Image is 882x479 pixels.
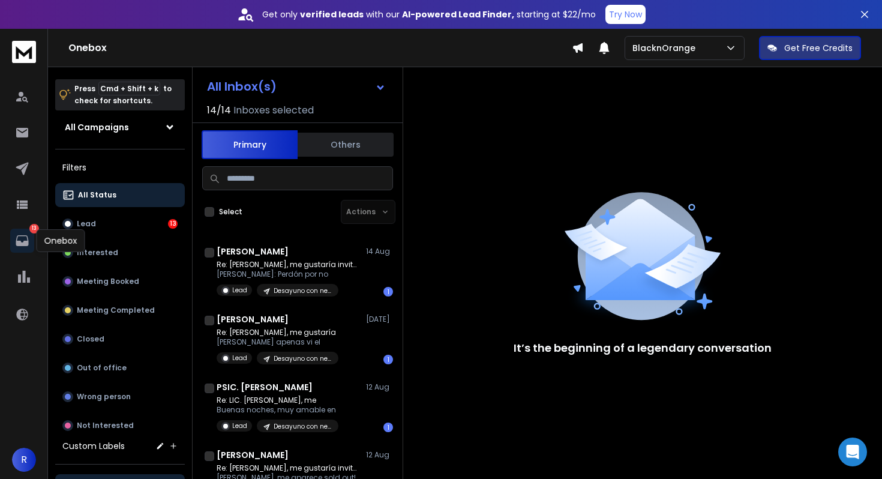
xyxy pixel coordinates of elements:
[366,450,393,460] p: 12 Aug
[366,247,393,256] p: 14 Aug
[217,246,289,258] h1: [PERSON_NAME]
[78,190,116,200] p: All Status
[514,340,772,357] p: It’s the beginning of a legendary conversation
[298,131,394,158] button: Others
[300,8,364,20] strong: verified leads
[55,385,185,409] button: Wrong person
[10,229,34,253] a: 13
[609,8,642,20] p: Try Now
[274,286,331,295] p: Desayuno con neivor
[55,115,185,139] button: All Campaigns
[55,270,185,294] button: Meeting Booked
[366,315,393,324] p: [DATE]
[759,36,861,60] button: Get Free Credits
[217,313,289,325] h1: [PERSON_NAME]
[55,183,185,207] button: All Status
[62,440,125,452] h3: Custom Labels
[55,241,185,265] button: Interested
[55,298,185,322] button: Meeting Completed
[383,423,393,432] div: 1
[37,229,85,252] div: Onebox
[784,42,853,54] p: Get Free Credits
[217,463,361,473] p: Re: [PERSON_NAME], me gustaría invitarte
[77,421,134,430] p: Not Interested
[232,286,247,295] p: Lead
[77,277,139,286] p: Meeting Booked
[274,422,331,431] p: Desayuno con neivor
[55,414,185,438] button: Not Interested
[207,80,277,92] h1: All Inbox(s)
[77,363,127,373] p: Out of office
[77,334,104,344] p: Closed
[12,448,36,472] button: R
[217,260,361,270] p: Re: [PERSON_NAME], me gustaría invitarte
[605,5,646,24] button: Try Now
[77,392,131,402] p: Wrong person
[207,103,231,118] span: 14 / 14
[217,328,338,337] p: Re: [PERSON_NAME], me gustaría
[55,356,185,380] button: Out of office
[383,355,393,364] div: 1
[232,421,247,430] p: Lead
[217,381,313,393] h1: PSIC. [PERSON_NAME]
[366,382,393,392] p: 12 Aug
[168,219,178,229] div: 13
[217,337,338,347] p: [PERSON_NAME] apenas vi el
[65,121,129,133] h1: All Campaigns
[77,306,155,315] p: Meeting Completed
[233,103,314,118] h3: Inboxes selected
[55,159,185,176] h3: Filters
[838,438,867,466] div: Open Intercom Messenger
[77,248,118,258] p: Interested
[632,42,700,54] p: BlacknOrange
[55,212,185,236] button: Lead13
[98,82,160,95] span: Cmd + Shift + k
[217,270,361,279] p: [PERSON_NAME]: Perdón por no
[202,130,298,159] button: Primary
[12,41,36,63] img: logo
[217,405,338,415] p: Buenas noches, muy amable en
[217,449,289,461] h1: [PERSON_NAME]
[232,354,247,363] p: Lead
[262,8,596,20] p: Get only with our starting at $22/mo
[77,219,96,229] p: Lead
[274,354,331,363] p: Desayuno con neivor
[74,83,172,107] p: Press to check for shortcuts.
[219,207,242,217] label: Select
[197,74,395,98] button: All Inbox(s)
[217,396,338,405] p: Re: LIC. [PERSON_NAME], me
[55,327,185,351] button: Closed
[383,287,393,297] div: 1
[29,224,39,233] p: 13
[68,41,572,55] h1: Onebox
[402,8,514,20] strong: AI-powered Lead Finder,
